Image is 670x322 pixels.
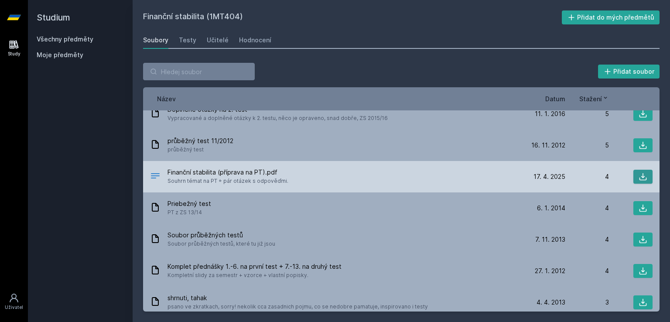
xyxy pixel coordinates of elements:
a: Uživatel [2,288,26,315]
div: Study [8,51,21,57]
div: Hodnocení [239,36,271,45]
span: Finanční stabilita (příprava na PT).pdf [167,168,288,177]
span: Stažení [579,94,602,103]
div: 3 [565,298,609,307]
span: 16. 11. 2012 [531,141,565,150]
span: shrnuti, tahak [167,294,428,302]
button: Stažení [579,94,609,103]
div: Soubory [143,36,168,45]
div: 5 [565,110,609,118]
span: Moje předměty [37,51,83,59]
span: 7. 11. 2013 [535,235,565,244]
span: Souhrn témat na PT + pár otázek s odpověďmi. [167,177,288,185]
a: Všechny předměty [37,35,93,43]
span: 17. 4. 2025 [533,172,565,181]
span: Soubor průběžných testů, které tu již jsou [167,240,275,248]
button: Přidat soubor [598,65,660,79]
span: 11. 1. 2016 [535,110,565,118]
span: Vypracované a doplněné otázky k 2. testu, něco je opraveno, snad dobře, ZS 2015/16 [167,114,388,123]
div: 4 [565,235,609,244]
h2: Finanční stabilita (1MT404) [143,10,562,24]
a: Soubory [143,31,168,49]
a: Učitelé [207,31,229,49]
span: průběžný test 11/2012 [167,137,233,145]
div: 4 [565,204,609,212]
button: Přidat do mých předmětů [562,10,660,24]
span: 4. 4. 2013 [537,298,565,307]
span: psano ve zkratkach, sorry! nekolik cca zasadnich pojmu, co se nedobre pamatuje, inspirovano i testy [167,302,428,311]
div: 5 [565,141,609,150]
div: Uživatel [5,304,23,311]
button: Název [157,94,176,103]
span: 27. 1. 2012 [535,267,565,275]
span: 6. 1. 2014 [537,204,565,212]
div: Testy [179,36,196,45]
span: PT z ZS 13/14 [167,208,211,217]
span: Komplet přednášky 1.-6. na první test + 7.-13. na druhý test [167,262,342,271]
span: Priebežný test [167,199,211,208]
span: průběžný test [167,145,233,154]
div: 4 [565,172,609,181]
div: PDF [150,171,161,183]
div: Učitelé [207,36,229,45]
a: Hodnocení [239,31,271,49]
span: Soubor průběžných testů [167,231,275,240]
input: Hledej soubor [143,63,255,80]
a: Study [2,35,26,62]
a: Testy [179,31,196,49]
span: Kompletní slidy za semestr + vzorce + vlastní popisky. [167,271,342,280]
div: 4 [565,267,609,275]
button: Datum [545,94,565,103]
